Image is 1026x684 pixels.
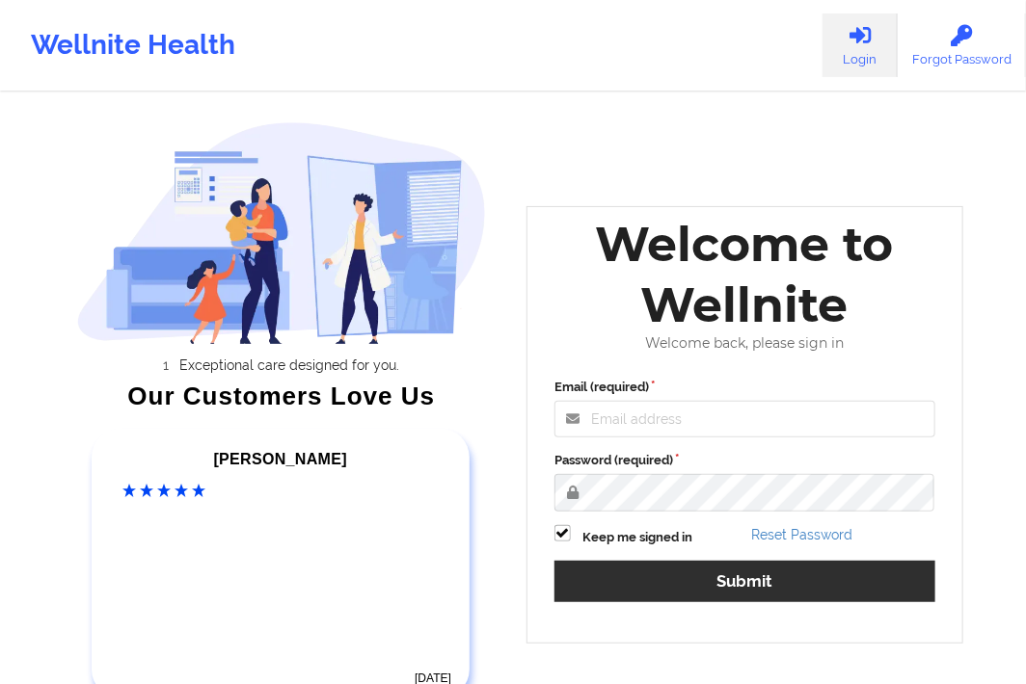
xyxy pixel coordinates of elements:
a: Reset Password [751,527,852,542]
img: wellnite-auth-hero_200.c722682e.png [77,121,487,344]
span: [PERSON_NAME] [214,451,347,467]
a: Login [823,13,898,77]
label: Keep me signed in [582,528,692,547]
label: Email (required) [554,378,935,397]
input: Email address [554,401,935,437]
div: Our Customers Love Us [77,386,487,406]
li: Exceptional care designed for you. [94,357,486,373]
button: Submit [554,561,935,602]
a: Forgot Password [898,13,1026,77]
label: Password (required) [554,451,935,470]
div: Welcome back, please sign in [541,335,949,352]
div: Welcome to Wellnite [541,214,949,335]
